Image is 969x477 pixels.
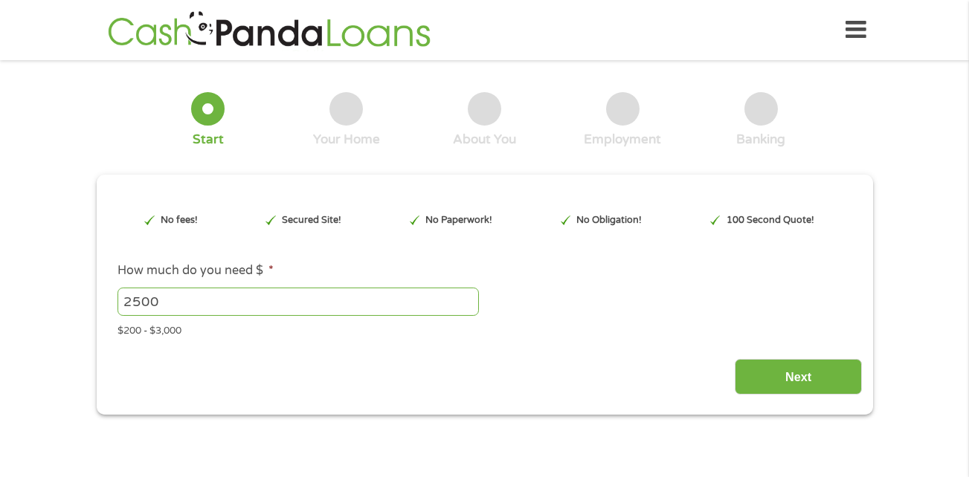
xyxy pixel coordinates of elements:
[313,132,380,148] div: Your Home
[425,213,492,227] p: No Paperwork!
[103,9,435,51] img: GetLoanNow Logo
[193,132,224,148] div: Start
[282,213,341,227] p: Secured Site!
[736,132,785,148] div: Banking
[735,359,862,395] input: Next
[161,213,198,227] p: No fees!
[584,132,661,148] div: Employment
[727,213,814,227] p: 100 Second Quote!
[453,132,516,148] div: About You
[576,213,642,227] p: No Obligation!
[117,319,851,339] div: $200 - $3,000
[117,263,274,279] label: How much do you need $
